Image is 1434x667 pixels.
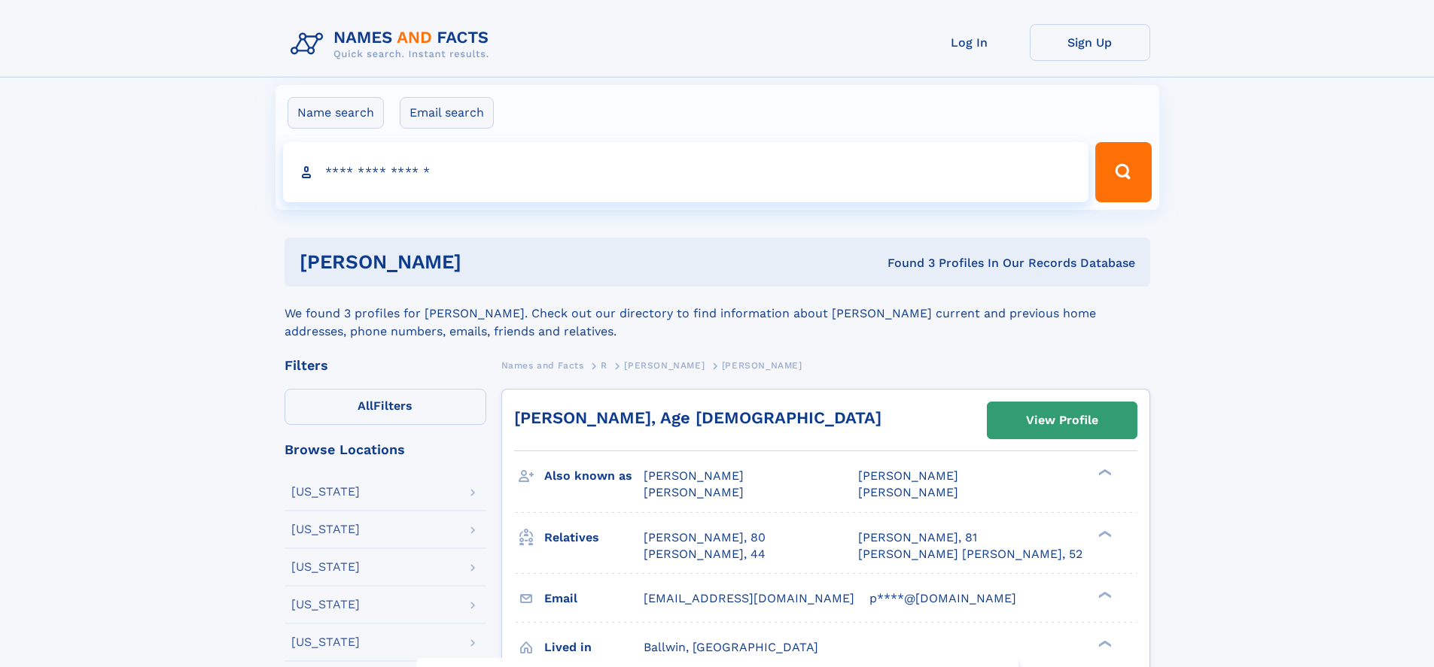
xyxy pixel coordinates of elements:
[285,24,501,65] img: Logo Names and Facts
[501,356,584,374] a: Names and Facts
[1095,468,1113,478] div: ❯
[644,640,818,654] span: Ballwin, [GEOGRAPHIC_DATA]
[858,485,958,499] span: [PERSON_NAME]
[988,402,1137,438] a: View Profile
[285,443,486,456] div: Browse Locations
[288,97,384,129] label: Name search
[283,142,1089,202] input: search input
[1026,403,1098,438] div: View Profile
[909,24,1030,61] a: Log In
[624,356,705,374] a: [PERSON_NAME]
[285,389,486,425] label: Filters
[644,529,766,546] a: [PERSON_NAME], 80
[291,636,360,648] div: [US_STATE]
[291,523,360,535] div: [US_STATE]
[601,360,607,371] span: R
[858,546,1082,562] a: [PERSON_NAME] [PERSON_NAME], 52
[624,360,705,371] span: [PERSON_NAME]
[858,468,958,483] span: [PERSON_NAME]
[644,485,744,499] span: [PERSON_NAME]
[674,255,1135,271] div: Found 3 Profiles In Our Records Database
[544,586,644,611] h3: Email
[858,529,977,546] a: [PERSON_NAME], 81
[358,399,373,413] span: All
[291,599,360,611] div: [US_STATE]
[1095,590,1113,599] div: ❯
[291,486,360,498] div: [US_STATE]
[1095,142,1151,202] button: Search Button
[544,635,644,660] h3: Lived in
[644,591,854,605] span: [EMAIL_ADDRESS][DOMAIN_NAME]
[544,463,644,489] h3: Also known as
[644,468,744,483] span: [PERSON_NAME]
[644,546,766,562] a: [PERSON_NAME], 44
[285,359,486,372] div: Filters
[1030,24,1150,61] a: Sign Up
[544,525,644,550] h3: Relatives
[300,253,674,271] h1: [PERSON_NAME]
[285,287,1150,341] div: We found 3 profiles for [PERSON_NAME]. Check out our directory to find information about [PERSON_...
[1095,529,1113,538] div: ❯
[514,408,881,427] a: [PERSON_NAME], Age [DEMOGRAPHIC_DATA]
[1095,638,1113,648] div: ❯
[722,360,802,371] span: [PERSON_NAME]
[601,356,607,374] a: R
[291,561,360,573] div: [US_STATE]
[400,97,494,129] label: Email search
